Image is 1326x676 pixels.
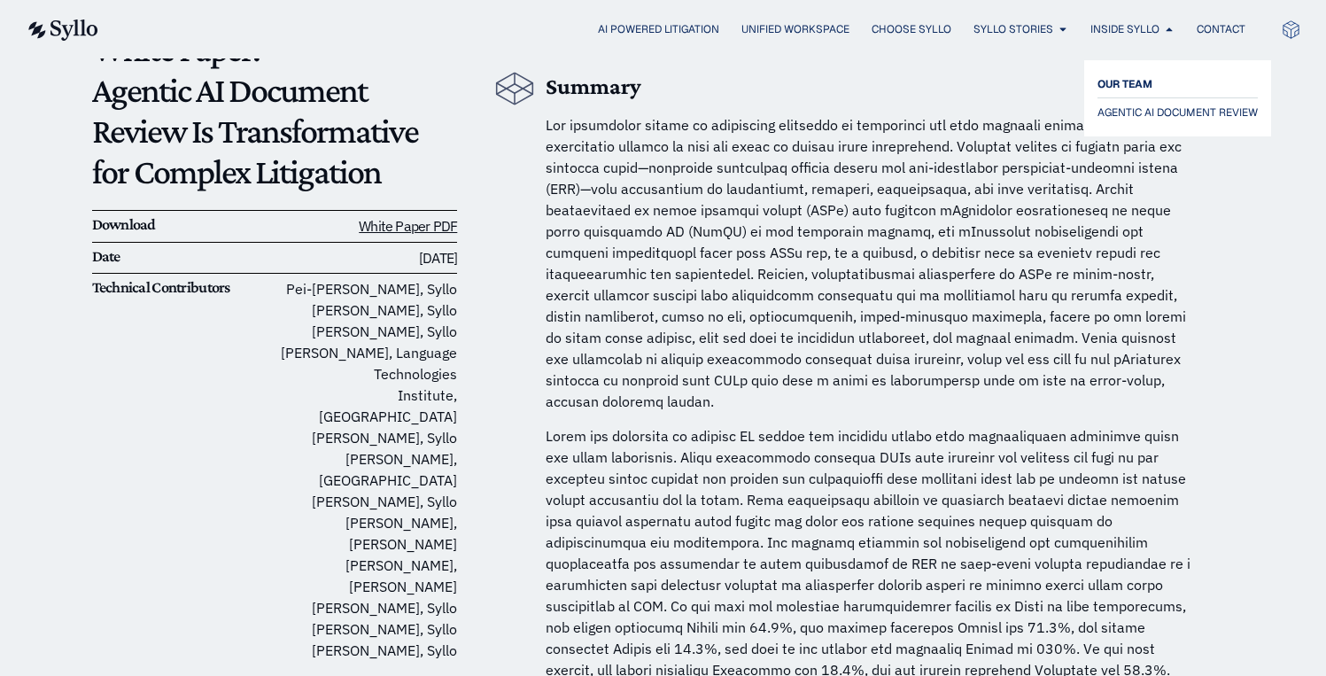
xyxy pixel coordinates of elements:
[1097,74,1152,95] span: OUR TEAM
[275,247,457,269] h6: [DATE]
[275,278,457,661] p: Pei-[PERSON_NAME], Syllo [PERSON_NAME], Syllo [PERSON_NAME], Syllo [PERSON_NAME], Language Techno...
[26,19,98,41] img: syllo
[1097,102,1258,123] a: AGENTIC AI DOCUMENT REVIEW
[598,21,719,37] a: AI Powered Litigation
[92,247,275,267] h6: Date
[741,21,849,37] a: Unified Workspace
[1197,21,1245,37] a: Contact
[92,215,275,235] h6: Download
[359,217,457,235] a: White Paper PDF
[1090,21,1159,37] a: Inside Syllo
[1097,74,1258,95] a: OUR TEAM
[92,278,275,298] h6: Technical Contributors
[134,21,1245,38] nav: Menu
[973,21,1053,37] a: Syllo Stories
[872,21,951,37] a: Choose Syllo
[134,21,1245,38] div: Menu Toggle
